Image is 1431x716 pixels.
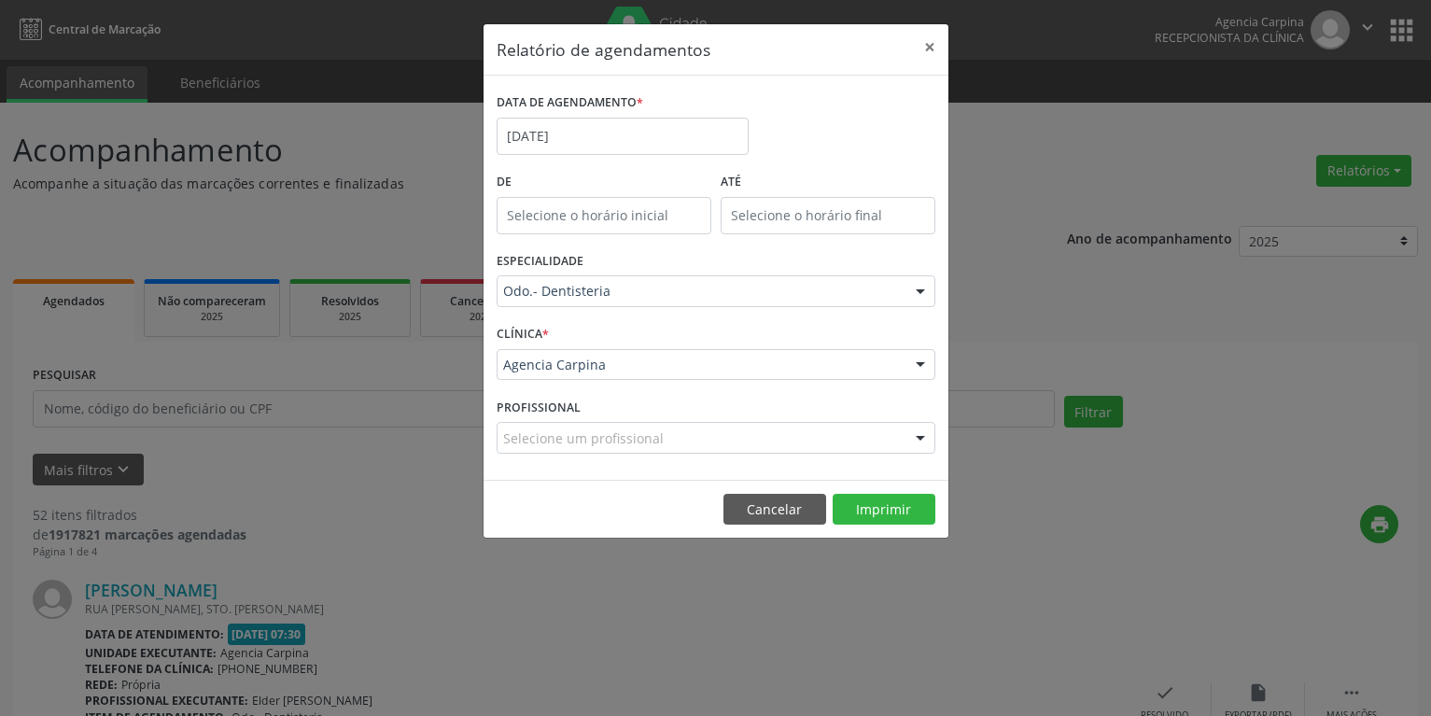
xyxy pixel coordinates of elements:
[497,89,643,118] label: DATA DE AGENDAMENTO
[833,494,935,526] button: Imprimir
[503,356,897,374] span: Agencia Carpina
[497,168,711,197] label: De
[497,393,581,422] label: PROFISSIONAL
[721,197,935,234] input: Selecione o horário final
[497,197,711,234] input: Selecione o horário inicial
[497,37,710,62] h5: Relatório de agendamentos
[503,282,897,301] span: Odo.- Dentisteria
[723,494,826,526] button: Cancelar
[721,168,935,197] label: ATÉ
[503,428,664,448] span: Selecione um profissional
[911,24,948,70] button: Close
[497,320,549,349] label: CLÍNICA
[497,118,749,155] input: Selecione uma data ou intervalo
[497,247,583,276] label: ESPECIALIDADE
